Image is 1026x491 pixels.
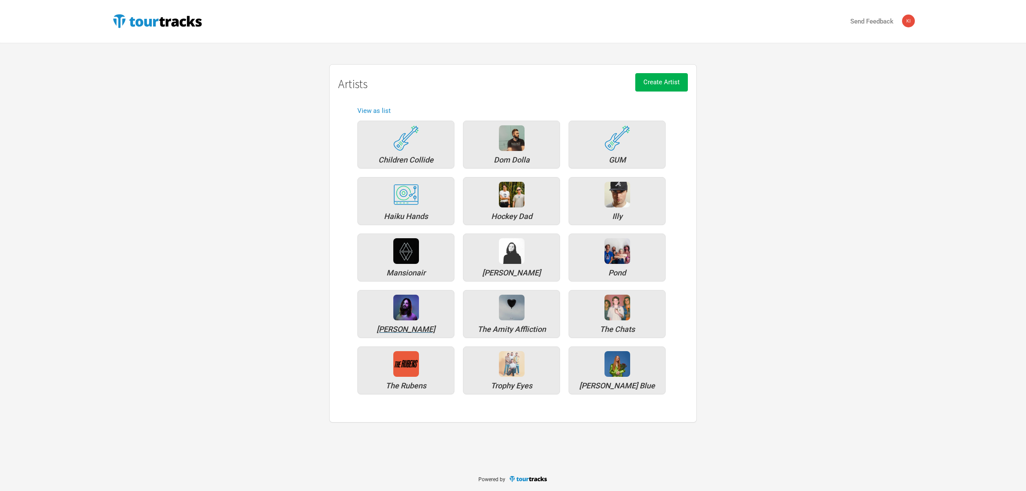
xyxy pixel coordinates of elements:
img: TourTracks [111,12,203,30]
div: Vera Blue [604,351,630,377]
a: [PERSON_NAME] [459,229,564,286]
img: cd080c2a-e908-42f6-8384-98ed54dbae61-chatty%20bois.jpg.png [604,295,630,320]
a: [PERSON_NAME] Blue [564,342,670,399]
a: Hockey Dad [459,173,564,229]
img: 114d8ebf-5078-4d6b-9f18-530d76060f1d-Vera%20Blue%20TWTYLM%20Tour%20Square.jpg.png [604,351,630,377]
img: 39c24137-66a5-4e03-8eb9-0b24ff4ddaf5-46722222_1960257387415457_3509872726267396096_n.jpg.png [499,238,525,264]
div: The Chats [573,325,661,333]
div: The Chats [604,295,630,320]
div: GUM [573,156,661,164]
img: Kimberley [902,15,915,27]
div: Children Collide [362,156,450,164]
button: Create Artist [635,73,688,92]
div: Pond [604,238,630,264]
img: 1bbdc2b5-8a8f-4829-b954-2328cc6be564-HD_PK_WR-31.jpg.png [499,182,525,207]
div: Mansionair [393,238,419,264]
div: Illy [604,182,630,207]
a: [PERSON_NAME] [353,286,459,342]
div: The Rubens [362,382,450,390]
img: tourtracks_icons_FA_01_icons_rock.svg [604,125,630,151]
div: Children Collide [393,125,419,151]
div: Trophy Eyes [468,382,555,390]
span: Powered by [478,476,505,482]
div: The Amity Affliction [468,325,555,333]
a: The Rubens [353,342,459,399]
div: Illy [573,213,661,220]
a: Haiku Hands [353,173,459,229]
div: Haiku Hands [362,213,450,220]
a: View as list [357,107,391,115]
div: Dom Dolla [468,156,555,164]
a: Children Collide [353,116,459,173]
img: e6eabd2e-716a-45d3-86a4-05f58e16c9cd-misery%20bois.jpg.png [499,295,525,320]
div: Meg Mac [499,238,525,264]
a: Dom Dolla [459,116,564,173]
img: 1c9c0d9d-bb44-4064-8aca-048da12526be-1901_matt-sav_kevin-parker_1-1-2ace69638876a8c15dac9aec12088... [393,295,419,320]
div: Mansionair [362,269,450,277]
img: tourtracks_icons_FA_07_icons_electronic.svg [393,184,419,206]
div: Tame Impala [362,325,450,333]
img: 28af945f-3c4c-43b8-84b0-d033c22b29b4-image.jpg.png [499,125,525,151]
div: Hockey Dad [468,213,555,220]
div: The Amity Affliction [499,295,525,320]
div: Tame Impala [393,295,419,320]
img: 72e63f10-20a8-40a5-b5d4-da466d0cb35a-download.jpg.png [604,182,630,207]
a: Trophy Eyes [459,342,564,399]
div: Vera Blue [573,382,661,390]
a: Pond [564,229,670,286]
h1: Artists [338,77,688,91]
div: Pond [573,269,661,277]
img: 3d07e129-df61-4bee-9597-b86b9cb7b375-164899695_291441502345371_7575436441984961081_n.jpg.png [499,351,525,377]
div: Meg Mac [468,269,555,277]
img: TourTracks [509,475,548,482]
div: The Rubens [393,351,419,377]
img: 09187a15-56f7-4db7-992b-a7953aeccb41-14570404_1784237895158932_549709270936412460_n.jpg.png [393,238,419,264]
div: Dom Dolla [499,125,525,151]
img: 40fee147-c1b5-42b0-92d7-abba537f8aad-pond%20bois.webp.png [604,238,630,264]
a: GUM [564,116,670,173]
a: The Chats [564,286,670,342]
div: Haiku Hands [393,182,419,207]
img: tourtracks_icons_FA_01_icons_rock.svg [393,125,419,151]
a: Mansionair [353,229,459,286]
div: GUM [604,125,630,151]
a: Illy [564,173,670,229]
span: Create Artist [643,78,680,86]
div: Trophy Eyes [499,351,525,377]
div: Hockey Dad [499,182,525,207]
a: The Amity Affliction [459,286,564,342]
strong: Send Feedback [850,18,893,25]
img: 7d54c376-022c-4119-bf54-5957f1626e6b-56504164_2705180812857833_923541109647343616_n.png.png [393,351,419,377]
